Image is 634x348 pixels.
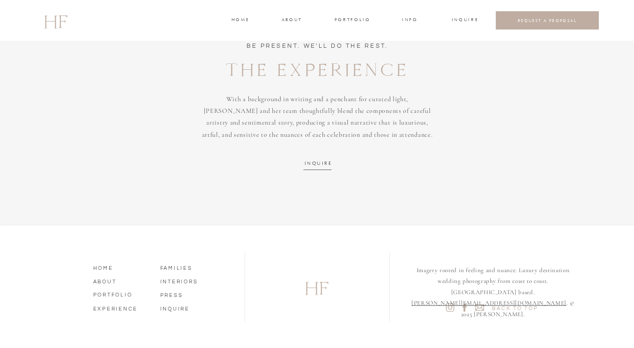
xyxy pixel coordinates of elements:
[160,263,214,271] a: FAMILIES
[93,289,147,298] a: PORTFOLIO
[93,276,147,285] a: ABOUT
[409,265,578,299] p: Imagery rooted in feeling and nuance. Luxury destination wedding photography from coast to coast....
[282,16,301,25] a: about
[452,16,477,25] a: INQUIRE
[411,299,567,307] a: [PERSON_NAME][EMAIL_ADDRESS][DOMAIN_NAME]
[402,16,419,25] a: INFO
[335,16,370,25] a: portfolio
[305,160,331,166] a: INQUIRE
[160,276,214,285] a: INTERIORS
[216,58,418,79] h1: the EXPERIENCE
[203,41,432,51] h2: BE PRESENT. WE'LL DO THE REST.
[93,263,147,271] a: HOME
[44,7,67,34] a: HF
[231,16,249,25] a: home
[503,18,592,23] a: REQUEST A PROPOSAL
[160,290,214,298] a: PRESS
[93,304,147,312] a: EXPERIENCE
[160,304,214,312] a: INQUIRE
[276,274,358,301] a: HF
[202,93,433,139] p: With a background in writing and a penchant for curated light, [PERSON_NAME] and her team thought...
